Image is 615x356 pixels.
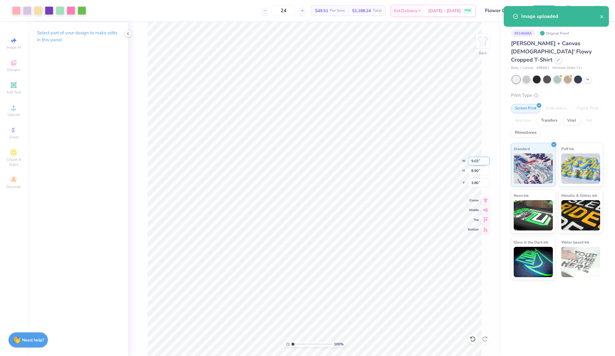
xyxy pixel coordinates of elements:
[22,337,44,343] strong: Need help?
[477,35,489,47] img: Back
[561,153,600,184] img: Puff Ink
[511,92,603,99] div: Print Type
[521,13,600,20] div: Image uploaded
[6,184,21,189] span: Decorate
[537,116,561,125] div: Transfers
[468,218,479,222] span: Top
[538,29,572,37] div: Original Proof
[582,116,596,125] div: Foil
[7,45,21,50] span: Image AI
[511,128,540,137] div: Rhinestones
[536,65,549,71] span: # B8882
[272,5,295,16] input: – –
[561,192,597,199] span: Metallic & Glitter Ink
[465,8,471,13] span: FREE
[37,29,118,43] p: Select part of your design to make edits in this panel
[561,239,589,245] span: Water based Ink
[542,104,571,113] div: Embroidery
[561,247,600,277] img: Water based Ink
[511,104,540,113] div: Screen Print
[514,247,553,277] img: Glow in the Dark Ink
[514,239,548,245] span: Glow in the Dark Ink
[373,8,382,14] span: Total
[6,90,21,95] span: Add Text
[511,116,535,125] div: Applique
[514,146,530,152] span: Standard
[479,50,487,56] div: Back
[600,13,604,20] button: close
[8,112,20,117] span: Upload
[468,208,479,212] span: Middle
[468,198,479,203] span: Center
[480,5,525,17] input: Untitled Design
[573,104,602,113] div: Digital Print
[352,8,371,14] span: $1,188.24
[3,157,24,167] span: Clipart & logos
[561,200,600,230] img: Metallic & Glitter Ink
[563,116,580,125] div: Vinyl
[7,67,20,72] span: Designs
[514,200,553,230] img: Neon Ink
[511,65,533,71] span: Bella + Canvas
[428,8,461,14] span: [DATE] - [DATE]
[468,227,479,232] span: Bottom
[330,8,345,14] span: Per Item
[334,341,344,347] span: 100 %
[315,8,328,14] span: $49.51
[394,8,417,14] span: Est. Delivery
[514,153,553,184] img: Standard
[561,146,574,152] span: Puff Ink
[511,40,592,63] span: [PERSON_NAME] + Canvas [DEMOGRAPHIC_DATA]' Flowy Cropped T-Shirt
[552,65,583,71] span: Minimum Order: 12 +
[511,29,535,37] div: # 514668A
[9,135,18,139] span: Greek
[514,192,529,199] span: Neon Ink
